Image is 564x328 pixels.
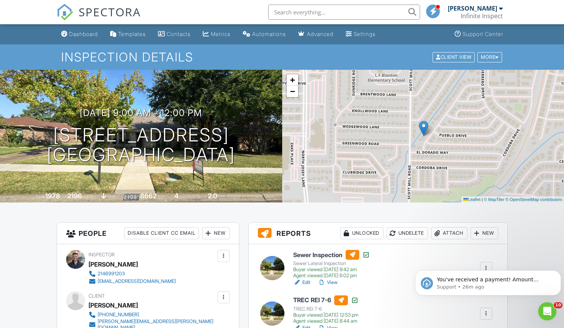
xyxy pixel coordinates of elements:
span: Client [88,293,105,299]
a: SPECTORA [57,10,141,26]
div: TREC REI 7-6 [293,306,359,312]
div: Attach [431,227,468,239]
img: The Best Home Inspection Software - Spectora [57,4,73,20]
span: bedrooms [180,194,201,199]
div: Infinite Inspect [461,12,503,20]
div: Unlocked [340,227,384,239]
div: Advanced [307,31,333,37]
iframe: Intercom live chat [538,302,556,320]
a: Advanced [295,27,337,41]
div: 1978 [45,192,60,200]
div: 2196 [67,192,82,200]
a: © OpenStreetMap contributors [506,197,562,202]
div: [PERSON_NAME] [88,300,138,311]
div: Agent viewed [DATE] 6:02 pm [293,273,370,279]
span: 10 [554,302,562,308]
input: Search everything... [268,5,420,20]
span: − [290,86,295,96]
a: Leaflet [463,197,480,202]
a: Client View [432,54,477,60]
a: Dashboard [58,27,101,41]
h6: Sewer Inspection [293,250,370,260]
span: + [290,75,295,85]
a: Zoom out [287,86,298,97]
div: Sewer Lateral Inspection [293,261,370,267]
div: Buyer viewed [DATE] 12:53 pm [293,312,359,318]
h3: People [57,223,239,244]
a: Edit [293,279,310,286]
a: [PHONE_NUMBER] [88,311,216,319]
span: sq. ft. [83,194,94,199]
h1: [STREET_ADDRESS] [GEOGRAPHIC_DATA] [47,125,235,165]
div: More [477,52,502,62]
div: [PHONE_NUMBER] [98,312,139,318]
div: [PERSON_NAME] [88,259,138,270]
div: 2.0 [208,192,217,200]
a: Sewer Inspection Sewer Lateral Inspection Buyer viewed [DATE] 9:42 am Agent viewed [DATE] 6:02 pm [293,250,370,279]
div: Disable Client CC Email [124,227,199,239]
a: Support Center [452,27,506,41]
span: Lot Size [123,194,139,199]
img: Marker [419,121,428,136]
a: Templates [107,27,149,41]
span: slab [107,194,116,199]
div: [PERSON_NAME] [448,5,497,12]
div: Automations [252,31,286,37]
div: Contacts [167,31,191,37]
span: SPECTORA [79,4,141,20]
a: 2146991203 [88,270,176,278]
div: [EMAIL_ADDRESS][DOMAIN_NAME] [98,278,176,284]
h1: Inspection Details [61,50,502,64]
div: 4 [174,192,179,200]
div: Buyer viewed [DATE] 9:42 am [293,267,370,273]
span: sq.ft. [158,194,167,199]
a: Automations (Basic) [240,27,289,41]
h6: TREC REI 7-6 [293,295,359,305]
div: Settings [354,31,376,37]
a: View [318,279,338,286]
span: | [482,197,483,202]
span: Inspector [88,252,115,257]
span: Built [36,194,44,199]
span: bathrooms [218,194,240,199]
iframe: Intercom notifications message [412,254,564,308]
div: 2146991203 [98,271,125,277]
div: Support Center [463,31,503,37]
a: Zoom in [287,74,298,86]
h3: [DATE] 9:00 am - 12:00 pm [80,108,202,118]
a: [EMAIL_ADDRESS][DOMAIN_NAME] [88,278,176,285]
div: Client View [433,52,475,62]
a: Metrics [200,27,234,41]
a: TREC REI 7-6 TREC REI 7-6 Buyer viewed [DATE] 12:53 pm Agent viewed [DATE] 8:44 am [293,295,359,324]
a: Settings [343,27,379,41]
div: New [471,227,498,239]
div: Metrics [211,31,231,37]
a: © MapTiler [484,197,504,202]
div: 8662 [140,192,156,200]
div: Templates [118,31,146,37]
div: New [202,227,230,239]
a: Contacts [155,27,194,41]
div: Dashboard [69,31,98,37]
h3: Reports [249,223,507,244]
div: Agent viewed [DATE] 8:44 am [293,318,359,324]
div: Undelete [387,227,428,239]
